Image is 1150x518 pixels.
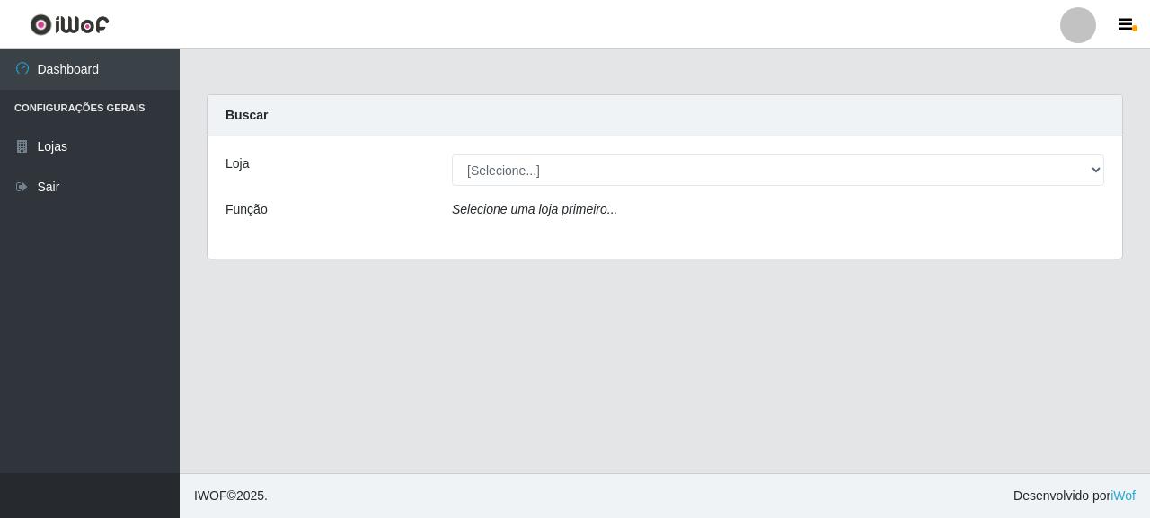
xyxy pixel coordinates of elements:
strong: Buscar [226,108,268,122]
a: iWof [1110,488,1136,503]
i: Selecione uma loja primeiro... [452,202,617,216]
span: © 2025 . [194,487,268,505]
label: Função [226,200,268,219]
img: CoreUI Logo [30,13,110,36]
label: Loja [226,154,249,173]
span: IWOF [194,488,227,503]
span: Desenvolvido por [1013,487,1136,505]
